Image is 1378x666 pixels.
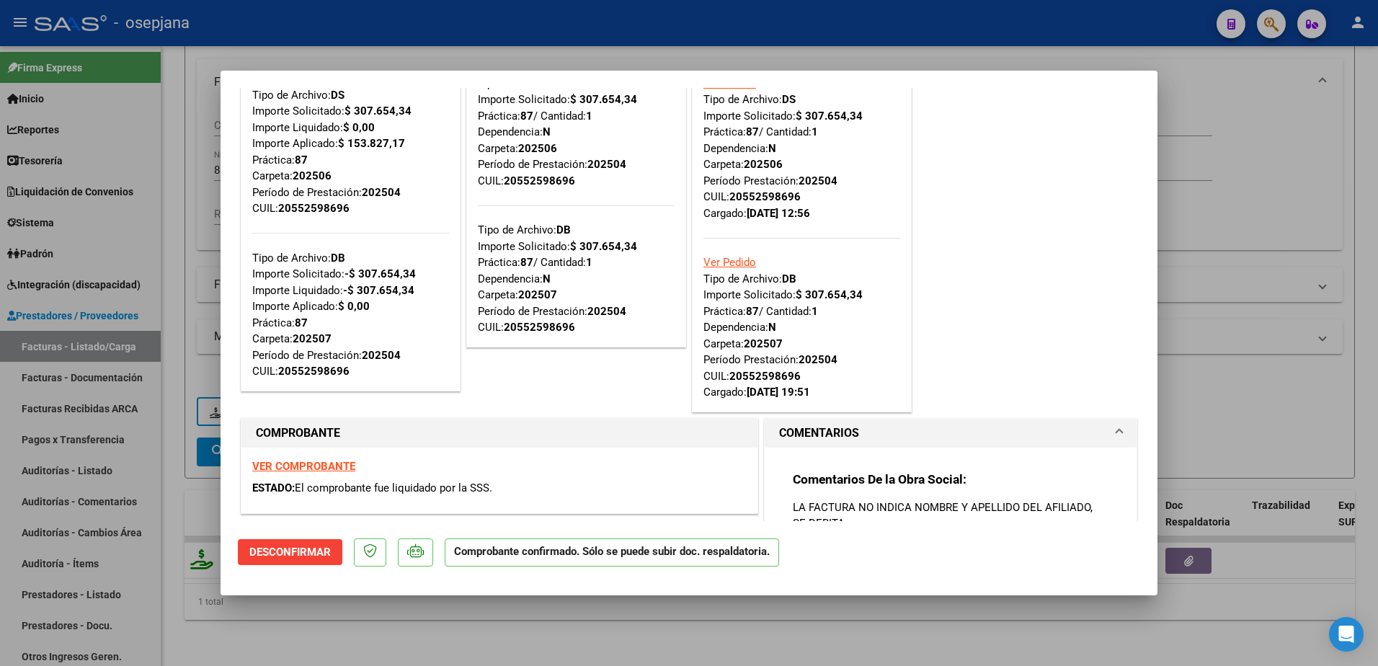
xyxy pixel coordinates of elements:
strong: 87 [295,154,308,166]
strong: $ 307.654,34 [796,110,863,123]
strong: DB [782,272,796,285]
strong: 202504 [362,186,401,199]
strong: COMPROBANTE [256,426,340,440]
p: LA FACTURA NO INDICA NOMBRE Y APELLIDO DEL AFILIADO, SE DEBITA [793,499,1108,531]
strong: 202504 [799,353,837,366]
strong: 202504 [799,174,837,187]
div: 20552598696 [504,173,575,190]
strong: 202504 [587,158,626,171]
span: ESTADO: [252,481,295,494]
strong: 1 [812,305,818,318]
strong: $ 0,00 [343,121,375,134]
a: Ver Pedido [703,256,756,269]
strong: -$ 307.654,34 [343,284,414,297]
div: 20552598696 [504,319,575,336]
strong: [DATE] 12:56 [747,207,810,220]
button: Desconfirmar [238,539,342,565]
strong: N [768,321,776,334]
strong: 1 [812,125,818,138]
strong: DS [782,93,796,106]
strong: 202507 [744,337,783,350]
strong: 87 [295,316,308,329]
div: Tipo de Archivo: Importe Solicitado: Práctica: / Cantidad: Dependencia: Carpeta: Período Prestaci... [703,221,900,401]
a: VER COMPROBANTE [252,460,355,473]
a: Ver Pedido [703,77,756,90]
strong: 87 [520,110,533,123]
strong: $ 153.827,17 [338,137,405,150]
strong: 87 [746,125,759,138]
strong: 87 [746,305,759,318]
div: Tipo de Archivo: Importe Solicitado: Práctica: / Cantidad: Dependencia: Carpeta: Período de Prest... [478,76,675,190]
strong: N [543,125,551,138]
div: Tipo de Archivo: Importe Solicitado: Práctica: / Cantidad: Dependencia: Carpeta: Período Prestaci... [703,76,900,222]
strong: 1 [586,110,592,123]
strong: Comentarios De la Obra Social: [793,472,966,487]
strong: N [543,272,551,285]
div: Tipo de Archivo: Importe Solicitado: Práctica: / Cantidad: Dependencia: Carpeta: Período de Prest... [478,189,675,336]
strong: $ 307.654,34 [570,93,637,106]
strong: $ 307.654,34 [796,288,863,301]
strong: 202506 [744,158,783,171]
div: Tipo de Archivo: Importe Solicitado: Importe Liquidado: Importe Aplicado: Práctica: Carpeta: Perí... [252,217,449,380]
strong: DB [331,252,345,265]
strong: 202507 [293,332,332,345]
p: Comprobante confirmado. Sólo se puede subir doc. respaldatoria. [445,538,779,567]
strong: 202506 [293,169,332,182]
strong: $ 307.654,34 [570,240,637,253]
div: Tipo de Archivo: Importe Solicitado: Importe Liquidado: Importe Aplicado: Práctica: Carpeta: Perí... [252,87,449,217]
span: Desconfirmar [249,546,331,559]
div: COMENTARIOS [765,448,1137,597]
strong: 202507 [518,288,557,301]
div: Open Intercom Messenger [1329,617,1364,652]
strong: [DATE] 19:51 [747,386,810,399]
strong: 202504 [587,305,626,318]
strong: DS [556,77,570,90]
strong: $ 0,00 [338,300,370,313]
strong: 202504 [362,349,401,362]
strong: DS [331,89,344,102]
strong: $ 307.654,34 [344,105,412,117]
strong: N [768,142,776,155]
h1: COMENTARIOS [779,425,859,442]
strong: 1 [586,256,592,269]
div: 20552598696 [278,363,350,380]
div: 20552598696 [729,189,801,205]
strong: 87 [520,256,533,269]
mat-expansion-panel-header: COMENTARIOS [765,419,1137,448]
div: 20552598696 [729,368,801,385]
strong: -$ 307.654,34 [344,267,416,280]
div: 20552598696 [278,200,350,217]
span: El comprobante fue liquidado por la SSS. [295,481,492,494]
strong: DB [556,223,571,236]
strong: 202506 [518,142,557,155]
